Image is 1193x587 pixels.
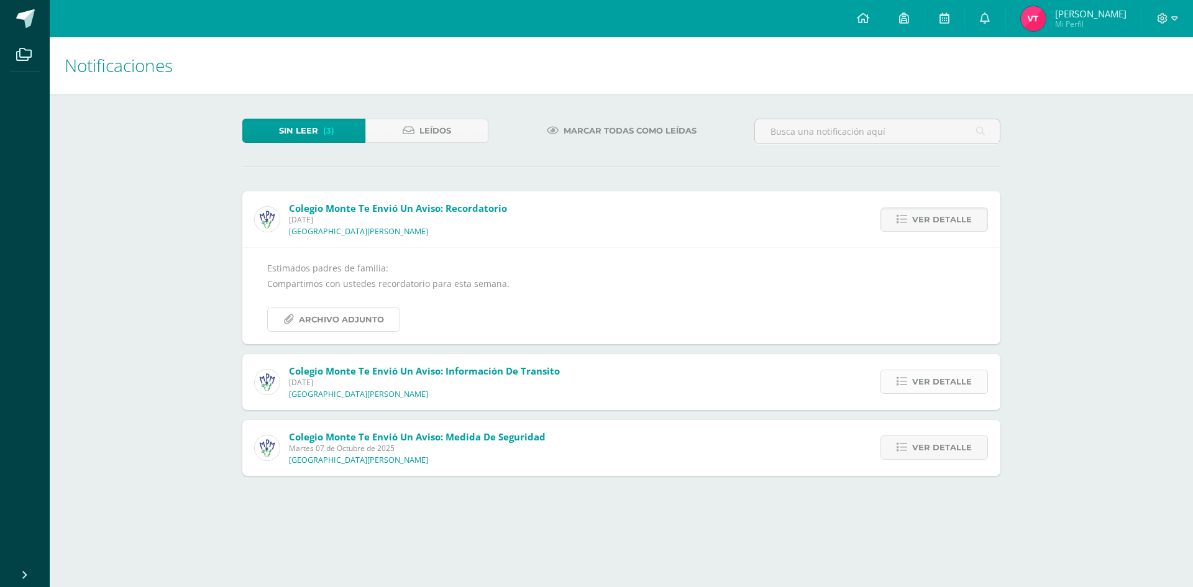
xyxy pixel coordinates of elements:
[419,119,451,142] span: Leídos
[289,430,546,443] span: Colegio Monte te envió un aviso: Medida de seguridad
[289,227,428,237] p: [GEOGRAPHIC_DATA][PERSON_NAME]
[289,365,560,377] span: Colegio Monte te envió un aviso: Información de transito
[912,208,972,231] span: Ver detalle
[365,119,488,143] a: Leídos
[1055,19,1127,29] span: Mi Perfil
[255,435,280,460] img: a3978fa95217fc78923840df5a445bcb.png
[1021,6,1046,31] img: 0e0d08392e8cc1e102d753163a03ee8e.png
[299,308,384,331] span: Archivo Adjunto
[289,389,428,399] p: [GEOGRAPHIC_DATA][PERSON_NAME]
[289,377,560,388] span: [DATE]
[65,53,173,77] span: Notificaciones
[279,119,318,142] span: Sin leer
[289,214,507,225] span: [DATE]
[255,207,280,232] img: a3978fa95217fc78923840df5a445bcb.png
[289,455,428,465] p: [GEOGRAPHIC_DATA][PERSON_NAME]
[267,260,976,332] div: Estimados padres de familia: Compartimos con ustedes recordatorio para esta semana.
[267,307,400,332] a: Archivo Adjunto
[531,119,712,143] a: Marcar todas como leídas
[289,202,507,214] span: Colegio Monte te envió un aviso: Recordatorio
[755,119,1000,143] input: Busca una notificación aquí
[323,119,334,142] span: (3)
[289,443,546,453] span: Martes 07 de Octubre de 2025
[912,370,972,393] span: Ver detalle
[912,436,972,459] span: Ver detalle
[255,370,280,394] img: a3978fa95217fc78923840df5a445bcb.png
[242,119,365,143] a: Sin leer(3)
[1055,7,1127,20] span: [PERSON_NAME]
[564,119,697,142] span: Marcar todas como leídas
